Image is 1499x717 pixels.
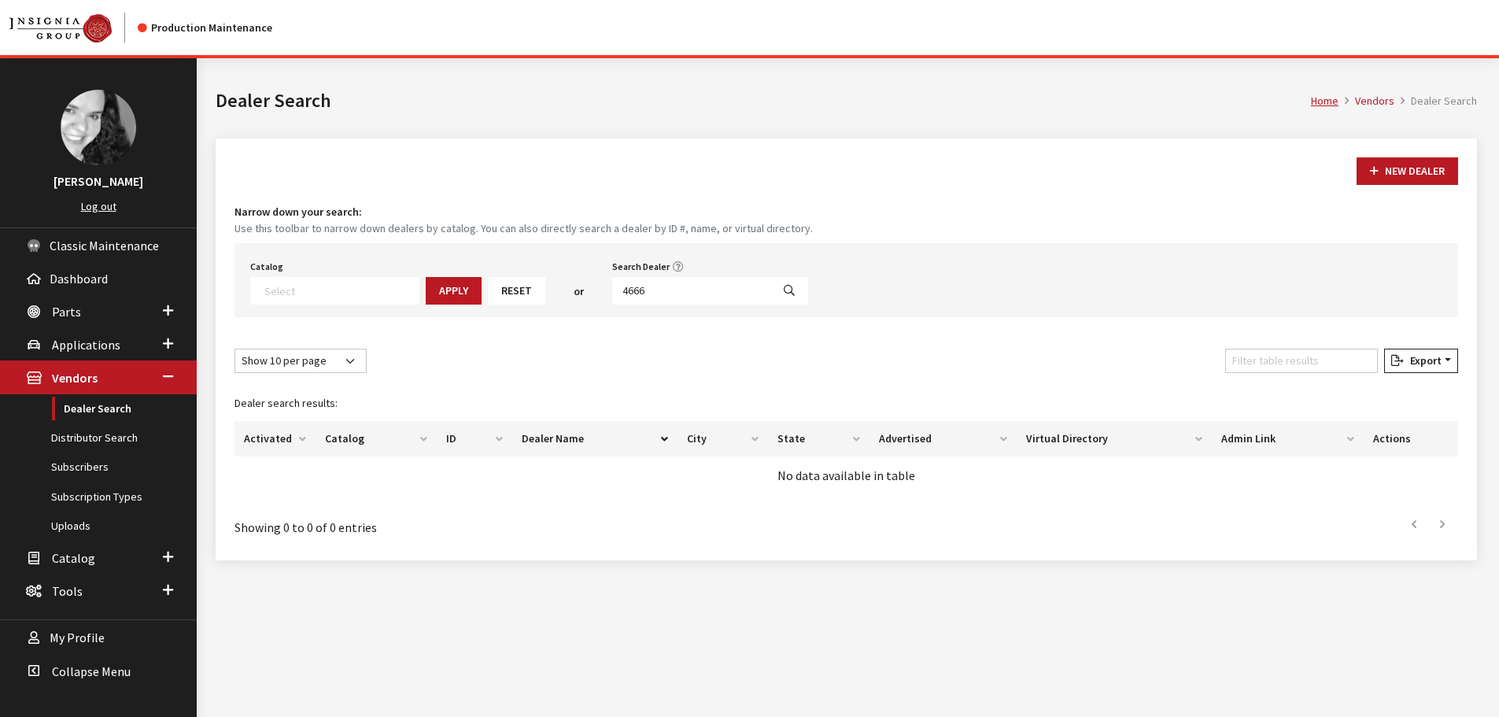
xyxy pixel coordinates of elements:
th: Activated: activate to sort column ascending [234,421,316,456]
a: Home [1311,94,1338,108]
span: Catalog [52,550,95,566]
caption: Dealer search results: [234,386,1458,421]
th: Admin Link: activate to sort column ascending [1212,421,1364,456]
span: Classic Maintenance [50,238,159,253]
span: Collapse Menu [52,663,131,679]
span: Export [1404,353,1442,368]
input: Filter table results [1225,349,1378,373]
div: Production Maintenance [138,20,272,36]
a: Log out [81,199,116,213]
span: or [574,283,584,300]
span: Dashboard [50,271,108,286]
th: Actions [1364,421,1458,456]
th: Catalog: activate to sort column ascending [316,421,437,456]
span: My Profile [50,630,105,646]
img: Khrystal Dorton [61,90,136,165]
button: Apply [426,277,482,305]
h1: Dealer Search [216,87,1311,115]
th: Advertised: activate to sort column ascending [869,421,1017,456]
th: City: activate to sort column ascending [678,421,768,456]
span: Parts [52,304,81,320]
li: Dealer Search [1394,93,1477,109]
th: Dealer Name: activate to sort column descending [512,421,678,456]
h3: [PERSON_NAME] [16,172,181,190]
span: Select [250,277,419,305]
button: Search [770,277,808,305]
button: Export [1384,349,1458,373]
span: Vendors [52,371,98,386]
button: New Dealer [1357,157,1458,185]
th: ID: activate to sort column ascending [437,421,512,456]
th: State: activate to sort column ascending [768,421,869,456]
th: Virtual Directory: activate to sort column ascending [1017,421,1211,456]
div: Showing 0 to 0 of 0 entries [234,507,733,537]
label: Catalog [250,260,283,274]
a: Insignia Group logo [9,13,138,43]
h4: Narrow down your search: [234,204,1458,220]
textarea: Search [264,283,419,298]
td: No data available in table [234,456,1458,494]
span: Applications [52,337,120,353]
small: Use this toolbar to narrow down dealers by catalog. You can also directly search a dealer by ID #... [234,220,1458,237]
span: Tools [52,583,83,599]
button: Reset [488,277,545,305]
label: Search Dealer [612,260,670,274]
li: Vendors [1338,93,1394,109]
img: Catalog Maintenance [9,14,112,43]
input: Search [612,277,771,305]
